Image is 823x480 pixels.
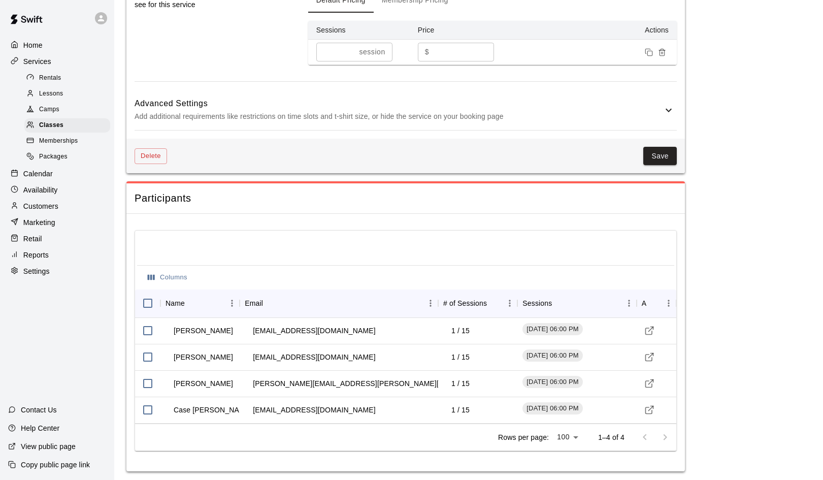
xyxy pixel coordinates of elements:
[39,105,59,115] span: Camps
[21,423,59,433] p: Help Center
[643,147,677,166] button: Save
[498,432,549,442] p: Rows per page:
[245,370,503,397] td: [PERSON_NAME][EMAIL_ADDRESS][PERSON_NAME][DOMAIN_NAME]
[166,344,241,371] td: [PERSON_NAME]
[8,182,106,198] a: Availability
[135,110,663,123] p: Add additional requirements like restrictions on time slots and t-shirt size, or hide the service...
[224,296,240,311] button: Menu
[24,70,114,86] a: Rentals
[24,149,114,165] a: Packages
[24,118,110,133] div: Classes
[23,250,49,260] p: Reports
[553,430,582,444] div: 100
[245,397,383,424] td: [EMAIL_ADDRESS][DOMAIN_NAME]
[23,217,55,228] p: Marketing
[24,103,110,117] div: Camps
[135,191,677,205] span: Participants
[425,47,429,57] p: $
[443,397,478,424] td: 1 / 15
[8,264,106,279] a: Settings
[39,120,63,131] span: Classes
[24,134,110,148] div: Memberships
[245,344,383,371] td: [EMAIL_ADDRESS][DOMAIN_NAME]
[522,289,552,317] div: Sessions
[8,247,106,263] a: Reports
[24,102,114,118] a: Camps
[263,296,277,310] button: Sort
[245,289,263,317] div: Email
[621,296,637,311] button: Menu
[522,325,582,334] span: [DATE] 06:00 PM
[642,402,657,418] a: Visit customer profile
[145,270,190,285] button: Select columns
[166,289,185,317] div: Name
[23,169,53,179] p: Calendar
[642,289,647,317] div: Actions
[552,296,566,310] button: Sort
[23,56,51,67] p: Services
[8,38,106,53] a: Home
[359,47,385,57] p: session
[8,215,106,230] a: Marketing
[502,296,517,311] button: Menu
[185,296,199,310] button: Sort
[39,89,63,99] span: Lessons
[655,46,669,59] button: Remove price
[443,289,487,317] div: # of Sessions
[410,21,511,40] th: Price
[522,377,582,387] span: [DATE] 06:00 PM
[8,54,106,69] a: Services
[637,289,676,317] div: Actions
[438,289,517,317] div: # of Sessions
[240,289,438,317] div: Email
[24,71,110,85] div: Rentals
[598,432,624,442] p: 1–4 of 4
[642,46,655,59] button: Duplicate price
[23,40,43,50] p: Home
[21,405,57,415] p: Contact Us
[511,21,677,40] th: Actions
[23,201,58,211] p: Customers
[39,152,68,162] span: Packages
[443,344,478,371] td: 1 / 15
[39,136,78,146] span: Memberships
[642,349,657,365] a: Visit customer profile
[160,289,240,317] div: Name
[522,404,582,413] span: [DATE] 06:00 PM
[308,21,410,40] th: Sessions
[166,370,241,397] td: [PERSON_NAME]
[39,73,61,83] span: Rentals
[135,90,677,130] div: Advanced SettingsAdd additional requirements like restrictions on time slots and t-shirt size, or...
[661,296,676,311] button: Menu
[443,317,478,344] td: 1 / 15
[166,397,260,424] td: Case [PERSON_NAME]
[647,296,661,310] button: Sort
[423,296,438,311] button: Menu
[24,86,114,102] a: Lessons
[23,234,42,244] p: Retail
[24,150,110,164] div: Packages
[522,351,582,361] span: [DATE] 06:00 PM
[24,118,114,134] a: Classes
[8,166,106,181] a: Calendar
[8,231,106,246] div: Retail
[245,317,383,344] td: [EMAIL_ADDRESS][DOMAIN_NAME]
[21,441,76,452] p: View public page
[8,199,106,214] a: Customers
[23,185,58,195] p: Availability
[642,323,657,338] a: Visit customer profile
[642,376,657,391] a: Visit customer profile
[443,370,478,397] td: 1 / 15
[23,266,50,276] p: Settings
[135,97,663,110] h6: Advanced Settings
[487,296,501,310] button: Sort
[166,317,241,344] td: [PERSON_NAME]
[517,289,636,317] div: Sessions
